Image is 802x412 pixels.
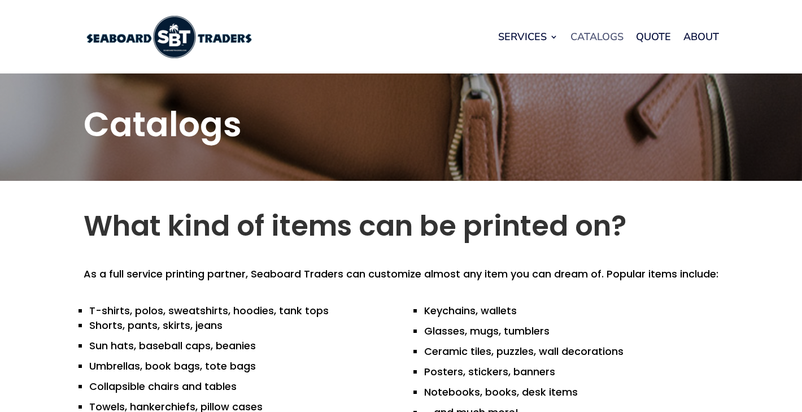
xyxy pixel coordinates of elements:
a: Catalogs [570,15,624,58]
li: Shorts, pants, skirts, jeans [89,318,384,333]
a: About [683,15,719,58]
li: Keychains, wallets [424,298,719,318]
li: Ceramic tiles, puzzles, wall decorations [424,339,719,359]
p: As a full service printing partner, Seaboard Traders can customize almost any item you can dream ... [84,266,719,283]
li: Glasses, mugs, tumblers [424,318,719,339]
li: Collapsible chairs and tables [89,374,384,394]
li: Umbrellas, book bags, tote bags [89,353,384,374]
li: Sun hats, baseball caps, beanies [89,333,384,353]
a: Services [498,15,558,58]
li: Posters, stickers, banners [424,359,719,379]
a: Quote [636,15,671,58]
h2: What kind of items can be printed on? [84,209,719,249]
li: T-shirts, polos, sweatshirts, hoodies, tank tops [89,298,384,318]
li: Notebooks, books, desk items [424,379,719,400]
h1: Catalogs [84,107,719,147]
